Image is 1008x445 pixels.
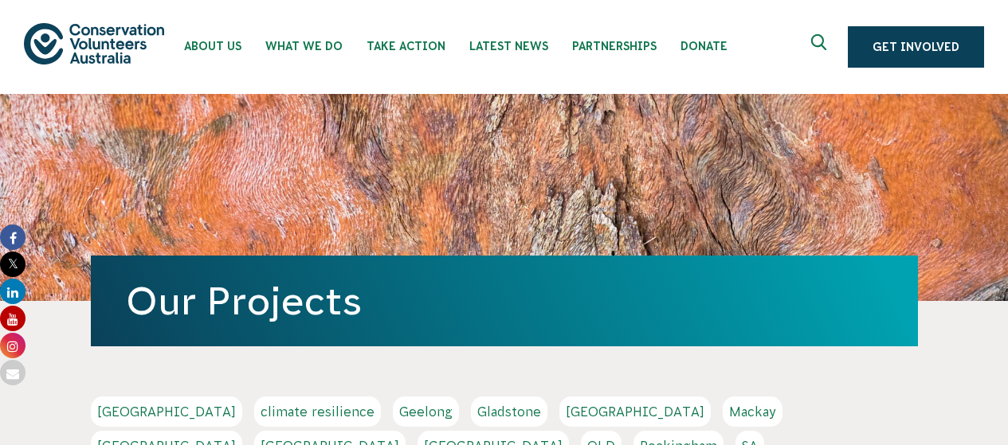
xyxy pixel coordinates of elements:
a: Mackay [723,396,782,427]
img: logo.svg [24,23,164,64]
a: Gladstone [471,396,547,427]
a: climate resilience [254,396,381,427]
button: Expand search box Close search box [802,28,840,66]
a: Our Projects [126,279,362,322]
span: Expand search box [811,34,831,60]
span: Partnerships [572,40,657,53]
span: Donate [680,40,728,53]
a: [GEOGRAPHIC_DATA] [91,396,242,427]
span: Take Action [367,40,445,53]
span: Latest News [469,40,548,53]
a: Geelong [393,396,459,427]
span: About Us [184,40,241,53]
a: Get Involved [848,26,984,68]
span: What We Do [265,40,343,53]
a: [GEOGRAPHIC_DATA] [559,396,711,427]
